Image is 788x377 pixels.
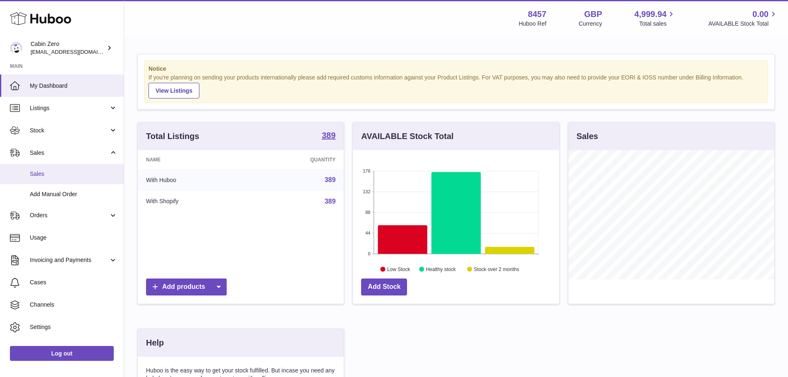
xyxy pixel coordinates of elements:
[366,231,371,235] text: 44
[138,191,249,212] td: With Shopify
[30,82,117,90] span: My Dashboard
[528,9,546,20] strong: 8457
[10,346,114,361] a: Log out
[10,42,22,54] img: internalAdmin-8457@internal.huboo.com
[146,131,199,142] h3: Total Listings
[30,301,117,309] span: Channels
[30,211,109,219] span: Orders
[387,266,410,272] text: Low Stock
[31,40,105,56] div: Cabin Zero
[322,131,335,139] strong: 389
[30,149,109,157] span: Sales
[366,210,371,215] text: 88
[322,131,335,141] a: 389
[30,234,117,242] span: Usage
[361,279,407,295] a: Add Stock
[577,131,598,142] h3: Sales
[30,279,117,286] span: Cases
[30,170,117,178] span: Sales
[474,266,519,272] text: Stock over 2 months
[138,150,249,169] th: Name
[361,131,453,142] h3: AVAILABLE Stock Total
[148,65,764,73] strong: Notice
[752,9,769,20] span: 0.00
[368,251,371,256] text: 0
[146,337,164,348] h3: Help
[325,176,336,183] a: 389
[579,20,602,28] div: Currency
[30,256,109,264] span: Invoicing and Payments
[635,9,667,20] span: 4,999.94
[639,20,676,28] span: Total sales
[708,20,778,28] span: AVAILABLE Stock Total
[584,9,602,20] strong: GBP
[30,190,117,198] span: Add Manual Order
[148,74,764,98] div: If you're planning on sending your products internationally please add required customs informati...
[148,83,199,98] a: View Listings
[30,323,117,331] span: Settings
[31,48,122,55] span: [EMAIL_ADDRESS][DOMAIN_NAME]
[249,150,344,169] th: Quantity
[146,279,227,295] a: Add products
[635,9,676,28] a: 4,999.94 Total sales
[363,168,370,173] text: 176
[30,127,109,134] span: Stock
[363,189,370,194] text: 132
[519,20,546,28] div: Huboo Ref
[138,169,249,191] td: With Huboo
[426,266,456,272] text: Healthy stock
[708,9,778,28] a: 0.00 AVAILABLE Stock Total
[30,104,109,112] span: Listings
[325,198,336,205] a: 389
